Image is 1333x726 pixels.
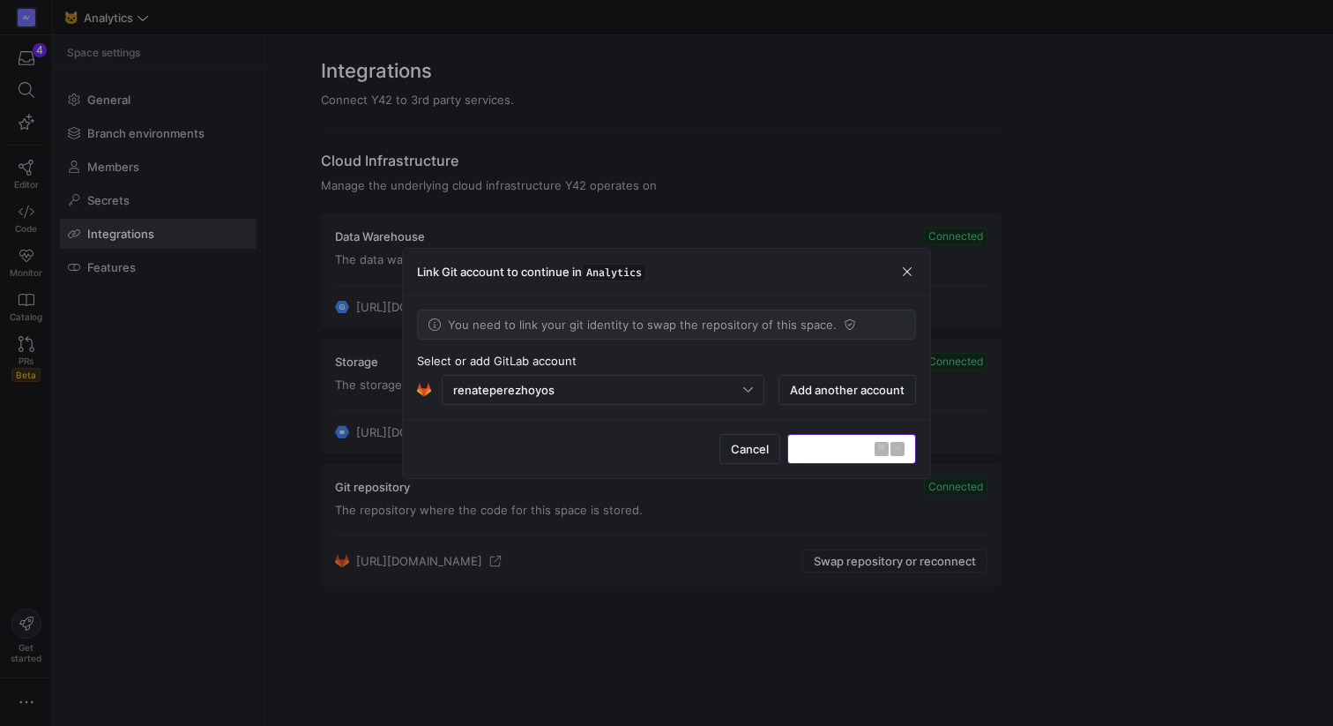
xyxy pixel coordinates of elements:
[453,383,555,397] div: renateperezhoyos
[731,442,769,456] span: Cancel
[582,264,646,281] span: Analytics
[417,265,646,279] h3: Link Git account to continue in
[790,383,905,397] span: Add another account
[448,318,837,332] span: You need to link your git identity to swap the repository of this space.
[778,375,916,405] button: Add another account
[719,434,780,464] button: Cancel
[417,354,916,368] div: Select or add GitLab account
